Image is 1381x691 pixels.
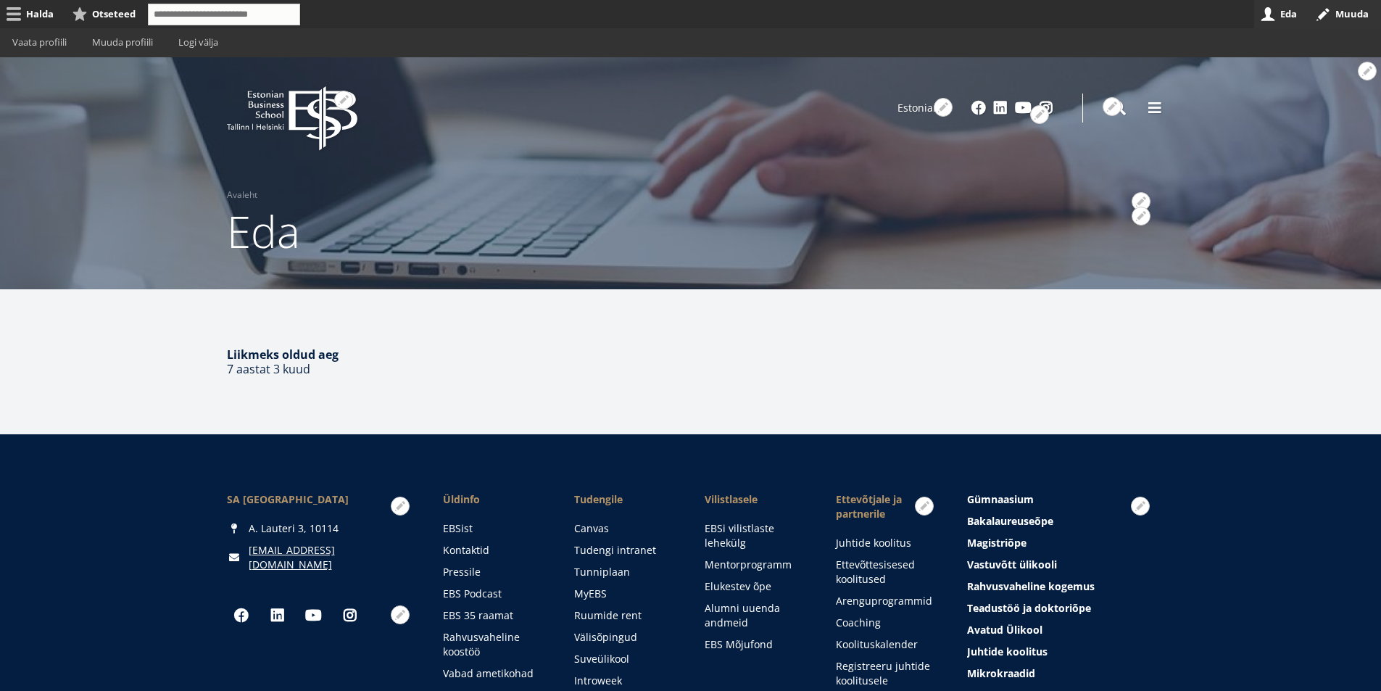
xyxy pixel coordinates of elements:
[80,28,166,57] a: Muuda profiili
[227,347,1155,376] div: 7 aastat 3 kuud
[705,637,807,652] a: EBS Mõjufond
[836,659,938,688] a: Registreeru juhtide koolitusele
[227,601,256,630] a: Facebook
[443,666,545,681] a: Vabad ametikohad
[574,630,676,645] a: Välisõpingud
[967,579,1154,594] a: Rahvusvaheline kogemus
[915,497,934,516] button: Avatud Põhinavigatsioon seaded
[836,637,938,652] a: Koolituskalender
[967,558,1154,572] a: Vastuvõtt ülikooli
[967,514,1154,529] a: Bakalaureuseõpe
[574,543,676,558] a: Tudengi intranet
[263,601,292,630] a: Linkedin
[705,558,807,572] a: Mentorprogramm
[1131,497,1150,516] button: Avatud Esiletõstetud menüü seaded
[334,91,353,109] button: Avatud seaded
[971,101,986,115] a: Facebook
[391,605,410,624] button: Avatud Social Links seaded
[336,601,365,630] a: Instagram
[299,601,328,630] a: Youtube
[574,674,676,688] a: Introweek
[443,565,545,579] a: Pressile
[836,594,938,608] a: Arenguprogrammid
[249,543,414,572] a: [EMAIL_ADDRESS][DOMAIN_NAME]
[1358,62,1377,80] button: Avatud seaded
[1132,207,1150,225] button: Avatud seaded
[836,616,938,630] a: Coaching
[967,558,1057,571] span: Vastuvõtt ülikooli
[227,202,1155,260] h1: Eda
[443,492,545,507] span: Üldinfo
[227,521,414,536] div: A. Lauteri 3, 10114
[574,652,676,666] a: Suveülikool
[967,645,1154,659] a: Juhtide koolitus
[967,492,1154,507] a: Gümnaasium
[1132,192,1150,211] button: Avatud Breadcrumb seaded
[967,514,1053,528] span: Bakalaureuseõpe
[443,587,545,601] a: EBS Podcast
[967,536,1154,550] a: Magistriõpe
[574,587,676,601] a: MyEBS
[967,645,1048,658] span: Juhtide koolitus
[391,497,410,516] button: Avatud seaded
[705,601,807,630] a: Alumni uuenda andmeid
[227,492,414,507] div: SA [GEOGRAPHIC_DATA]
[967,666,1154,681] a: Mikrokraadid
[967,623,1042,637] span: Avatud Ülikool
[443,608,545,623] a: EBS 35 raamat
[705,492,807,507] span: Vilistlasele
[1103,97,1121,116] button: Avatud seaded
[227,347,1155,362] h4: Liikmeks oldud aeg
[443,543,545,558] a: Kontaktid
[574,492,676,507] a: Tudengile
[993,101,1008,115] a: Linkedin
[1015,101,1032,115] a: Youtube
[165,28,231,57] a: Logi välja
[705,579,807,594] a: Elukestev õpe
[836,558,938,587] a: Ettevõttesisesed koolitused
[967,623,1154,637] a: Avatud Ülikool
[1353,28,1381,57] button: Vertikaalasend
[967,601,1091,615] span: Teadustöö ja doktoriõpe
[705,521,807,550] a: EBSi vilistlaste lehekülg
[1030,105,1049,124] button: Avatud Social Links seaded
[836,492,938,521] span: Ettevõtjale ja partnerile
[967,536,1027,550] span: Magistriõpe
[443,630,545,659] a: Rahvusvaheline koostöö
[574,608,676,623] a: Ruumide rent
[967,579,1095,593] span: Rahvusvaheline kogemus
[967,666,1035,680] span: Mikrokraadid
[836,536,938,550] a: Juhtide koolitus
[1039,101,1053,115] a: Instagram
[934,98,953,117] button: Avatud seaded
[574,565,676,579] a: Tunniplaan
[443,521,545,536] a: EBSist
[967,601,1154,616] a: Teadustöö ja doktoriõpe
[227,188,257,202] a: Avaleht
[574,521,676,536] a: Canvas
[967,492,1034,506] span: Gümnaasium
